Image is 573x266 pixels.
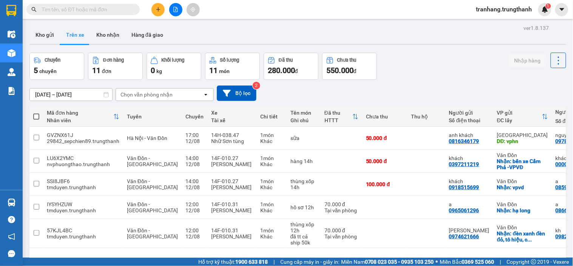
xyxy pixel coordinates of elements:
div: 50.000 đ [366,135,404,141]
button: caret-down [555,3,568,16]
div: Tại văn phòng [324,233,358,240]
div: Khác [260,184,283,190]
div: SSI8JBF6 [47,178,119,184]
span: ... [528,236,532,243]
div: VP gửi [497,110,542,116]
div: Khác [260,161,283,167]
span: kg [156,68,162,74]
div: khách [449,155,490,161]
div: Tài xế [211,117,253,123]
div: Mã đơn hàng [47,110,113,116]
div: Đã thu [279,58,293,63]
div: 0397211219 [449,161,479,167]
div: hồ sơ 12h [290,204,317,210]
div: Vân Đồn [497,224,548,230]
div: 12/08 [185,161,204,167]
div: Khác [260,138,283,144]
div: Nhận: bến xe Cẩm Phả -VPVĐ [497,158,548,170]
span: Vân Đồn - [GEOGRAPHIC_DATA] [127,155,178,167]
button: plus [151,3,165,16]
div: khách [449,178,490,184]
div: Khác [260,207,283,213]
span: 550.000 [326,66,354,75]
div: Chưa thu [337,58,357,63]
span: file-add [173,7,178,12]
span: caret-down [559,6,565,13]
div: 12:00 [185,201,204,207]
div: sữa [290,135,317,141]
strong: 1900 633 818 [235,259,268,265]
img: icon-new-feature [542,6,548,13]
div: Ghi chú [290,117,317,123]
div: Đã thu [324,110,352,116]
div: 14F-010.27 [211,178,253,184]
button: file-add [169,3,182,16]
div: Xe [211,110,253,116]
div: 12:00 [185,257,204,263]
div: Người gửi [449,110,490,116]
div: 0974621666 [449,233,479,240]
span: plus [156,7,161,12]
div: anh khách [449,132,490,138]
span: đ [354,68,357,74]
span: notification [8,233,15,240]
button: Kho nhận [90,26,125,44]
span: tranhang.trungthanh [470,5,538,14]
div: 1 món [260,227,283,233]
div: IYSYHZUW [47,201,119,207]
img: solution-icon [8,87,15,95]
div: 17:00 [185,132,204,138]
div: tmduyen.trungthanh [47,184,119,190]
div: Nhận: vpvd [497,184,548,190]
span: ⚪️ [436,260,438,263]
span: question-circle [8,216,15,223]
div: HTTT [324,117,352,123]
div: 14F-010.31 [211,257,253,263]
div: Vân Đồn [497,257,548,263]
div: kh [449,257,490,263]
div: 50.000 đ [366,158,404,164]
div: nvphuongthao.trungthanh [47,161,119,167]
span: đơn [102,68,111,74]
div: Chưa thu [366,114,404,120]
img: warehouse-icon [8,68,15,76]
div: Tuyến [127,114,178,120]
div: Nhận: hạ long [497,207,548,213]
div: Vân Đồn [497,201,548,207]
span: đ [295,68,298,74]
div: 0918515699 [449,184,479,190]
div: 12:00 [185,227,204,233]
span: Hỗ trợ kỹ thuật: [198,258,268,266]
button: aim [187,3,200,16]
span: Vân Đồn - [GEOGRAPHIC_DATA] [127,178,178,190]
span: | [273,258,275,266]
div: 1 món [260,155,283,161]
button: Số lượng11món [205,53,260,80]
div: hàng 14h [290,158,317,164]
sup: 1 [546,3,551,9]
img: warehouse-icon [8,30,15,38]
input: Tìm tên, số ĐT hoặc mã đơn [42,5,131,14]
img: warehouse-icon [8,49,15,57]
button: Khối lượng0kg [147,53,201,80]
div: 70.000 đ [324,227,358,233]
div: 12/08 [185,233,204,240]
div: 1 món [260,132,283,138]
button: Đã thu280.000đ [264,53,318,80]
div: [PERSON_NAME] [211,207,253,213]
div: [PERSON_NAME] [211,233,253,240]
button: Chưa thu550.000đ [322,53,377,80]
div: Số điện thoại [449,117,490,123]
div: Vân Đồn [497,152,548,158]
div: Thu hộ [411,114,442,120]
span: 5 [34,66,38,75]
th: Toggle SortBy [321,107,362,127]
button: Trên xe [60,26,90,44]
div: 100.000 đ [366,181,404,187]
div: Nhân viên [47,117,113,123]
span: 11 [209,66,218,75]
span: Hà Nội - Vân Đồn [127,135,167,141]
div: 57KJL4BC [47,227,119,233]
div: Khối lượng [162,58,185,63]
div: 14:00 [185,155,204,161]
